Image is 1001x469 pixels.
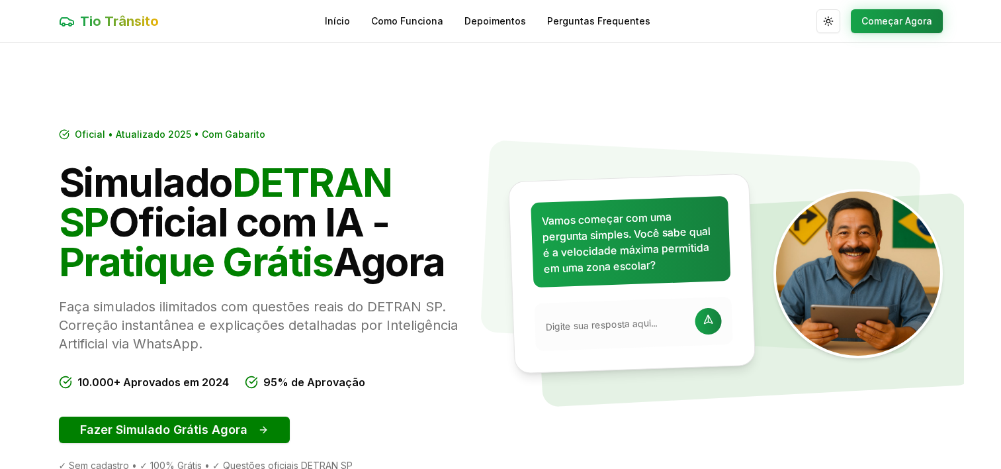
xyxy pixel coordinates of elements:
span: Tio Trânsito [80,12,159,30]
span: Pratique Grátis [59,238,333,286]
span: 10.000+ Aprovados em 2024 [77,374,229,390]
button: Fazer Simulado Grátis Agora [59,417,290,443]
button: Começar Agora [851,9,943,33]
p: Faça simulados ilimitados com questões reais do DETRAN SP. Correção instantânea e explicações det... [59,297,490,353]
span: DETRAN SP [59,158,392,246]
span: 95% de Aprovação [263,374,365,390]
a: Como Funciona [371,15,443,28]
a: Perguntas Frequentes [547,15,650,28]
span: Oficial • Atualizado 2025 • Com Gabarito [75,128,265,141]
a: Tio Trânsito [59,12,159,30]
p: Vamos começar com uma pergunta simples. Você sabe qual é a velocidade máxima permitida em uma zon... [541,207,719,276]
a: Início [325,15,350,28]
img: Tio Trânsito [773,189,943,358]
a: Depoimentos [464,15,526,28]
input: Digite sua resposta aqui... [545,315,687,333]
h1: Simulado Oficial com IA - Agora [59,162,490,282]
